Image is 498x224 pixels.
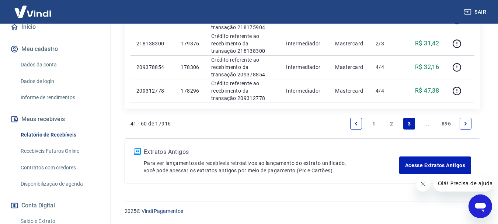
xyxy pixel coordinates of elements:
p: Mastercard [335,63,364,71]
p: 209378854 [136,63,169,71]
p: Intermediador [286,40,323,47]
img: Vindi [9,0,57,23]
a: Informe de rendimentos [18,90,101,105]
button: Sair [463,5,489,19]
button: Meu cadastro [9,41,101,57]
p: Extratos Antigos [144,148,399,156]
a: Dados da conta [18,57,101,72]
p: R$ 31,42 [415,39,439,48]
ul: Pagination [347,115,474,132]
p: 178306 [181,63,199,71]
p: 218138300 [136,40,169,47]
p: Mastercard [335,87,364,94]
p: Mastercard [335,40,364,47]
a: Next page [460,118,471,130]
a: Page 2 [386,118,397,130]
p: 209312778 [136,87,169,94]
a: Page 1 [368,118,380,130]
button: Meus recebíveis [9,111,101,127]
p: 2025 © [125,207,480,215]
span: Olá! Precisa de ajuda? [4,5,62,11]
p: Crédito referente ao recebimento da transação 209378854 [211,56,274,78]
p: R$ 47,38 [415,86,439,95]
a: Acesse Extratos Antigos [399,156,471,174]
p: 179376 [181,40,199,47]
iframe: Botão para abrir a janela de mensagens [469,194,492,218]
a: Jump forward [421,118,433,130]
p: Crédito referente ao recebimento da transação 209312778 [211,80,274,102]
p: 4/4 [376,63,397,71]
img: ícone [134,148,141,155]
a: Relatório de Recebíveis [18,127,101,142]
p: 178296 [181,87,199,94]
a: Page 3 is your current page [403,118,415,130]
p: 41 - 60 de 17916 [130,120,171,127]
p: Intermediador [286,87,323,94]
p: Para ver lançamentos de recebíveis retroativos ao lançamento do extrato unificado, você pode aces... [144,159,399,174]
iframe: Mensagem da empresa [433,175,492,192]
a: Contratos com credores [18,160,101,175]
a: Início [9,19,101,35]
button: Conta Digital [9,197,101,214]
a: Disponibilização de agenda [18,176,101,192]
iframe: Fechar mensagem [416,177,431,192]
a: Dados de login [18,74,101,89]
p: R$ 32,16 [415,63,439,72]
p: 4/4 [376,87,397,94]
p: Crédito referente ao recebimento da transação 218138300 [211,32,274,55]
a: Page 896 [439,118,454,130]
p: 2/3 [376,40,397,47]
p: Intermediador [286,63,323,71]
a: Vindi Pagamentos [142,208,183,214]
a: Recebíveis Futuros Online [18,144,101,159]
a: Previous page [350,118,362,130]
